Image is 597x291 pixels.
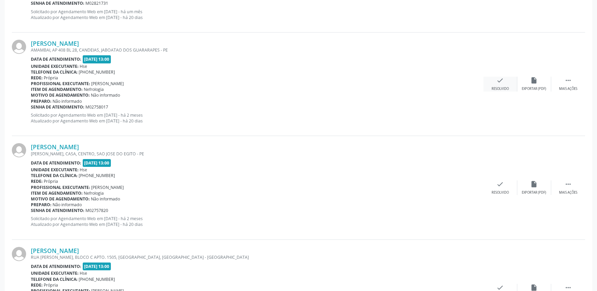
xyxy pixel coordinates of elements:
[531,77,538,84] i: insert_drive_file
[31,81,90,86] b: Profissional executante:
[53,98,82,104] span: Não informado
[559,86,577,91] div: Mais ações
[492,190,509,195] div: Resolvido
[31,185,90,190] b: Profissional executante:
[31,40,79,47] a: [PERSON_NAME]
[91,92,120,98] span: Não informado
[564,180,572,188] i: 
[44,178,58,184] span: Própria
[31,247,79,254] a: [PERSON_NAME]
[44,282,58,288] span: Própria
[80,270,87,276] span: Hse
[92,185,124,190] span: [PERSON_NAME]
[31,254,483,260] div: RUA [PERSON_NAME], BLOCO C APTO. 1505, [GEOGRAPHIC_DATA], [GEOGRAPHIC_DATA] - [GEOGRAPHIC_DATA]
[31,143,79,151] a: [PERSON_NAME]
[31,216,483,227] p: Solicitado por Agendamento Web em [DATE] - há 2 meses Atualizado por Agendamento Web em [DATE] - ...
[31,9,483,20] p: Solicitado por Agendamento Web em [DATE] - há um mês Atualizado por Agendamento Web em [DATE] - h...
[31,190,83,196] b: Item de agendamento:
[31,112,483,124] p: Solicitado por Agendamento Web em [DATE] - há 2 meses Atualizado por Agendamento Web em [DATE] - ...
[31,208,84,213] b: Senha de atendimento:
[31,56,81,62] b: Data de atendimento:
[79,276,115,282] span: [PHONE_NUMBER]
[84,86,104,92] span: Nefrologia
[492,86,509,91] div: Resolvido
[86,0,108,6] span: M02821731
[31,167,79,173] b: Unidade executante:
[92,81,124,86] span: [PERSON_NAME]
[31,47,483,53] div: AMAMBAI, AP 408 BL 28, CANDEIAS, JABOATAO DOS GUARARAPES - PE
[86,208,108,213] span: M02757820
[79,69,115,75] span: [PHONE_NUMBER]
[31,151,483,157] div: [PERSON_NAME], CASA, CENTRO, SAO JOSE DO EGITO - PE
[83,55,111,63] span: [DATE] 13:00
[80,63,87,69] span: Hse
[12,143,26,157] img: img
[31,160,81,166] b: Data de atendimento:
[31,75,43,81] b: Rede:
[559,190,577,195] div: Mais ações
[497,180,504,188] i: check
[522,190,546,195] div: Exportar (PDF)
[12,40,26,54] img: img
[31,173,78,178] b: Telefone da clínica:
[80,167,87,173] span: Hse
[31,264,81,269] b: Data de atendimento:
[12,247,26,261] img: img
[531,180,538,188] i: insert_drive_file
[522,86,546,91] div: Exportar (PDF)
[564,77,572,84] i: 
[31,104,84,110] b: Senha de atendimento:
[31,270,79,276] b: Unidade executante:
[31,202,52,208] b: Preparo:
[31,86,83,92] b: Item de agendamento:
[31,0,84,6] b: Senha de atendimento:
[53,202,82,208] span: Não informado
[31,92,90,98] b: Motivo de agendamento:
[497,77,504,84] i: check
[86,104,108,110] span: M02758017
[91,196,120,202] span: Não informado
[79,173,115,178] span: [PHONE_NUMBER]
[84,190,104,196] span: Nefrologia
[31,282,43,288] b: Rede:
[31,63,79,69] b: Unidade executante:
[31,69,78,75] b: Telefone da clínica:
[31,178,43,184] b: Rede:
[83,159,111,167] span: [DATE] 13:00
[31,98,52,104] b: Preparo:
[83,263,111,270] span: [DATE] 13:00
[44,75,58,81] span: Própria
[31,276,78,282] b: Telefone da clínica:
[31,196,90,202] b: Motivo de agendamento:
